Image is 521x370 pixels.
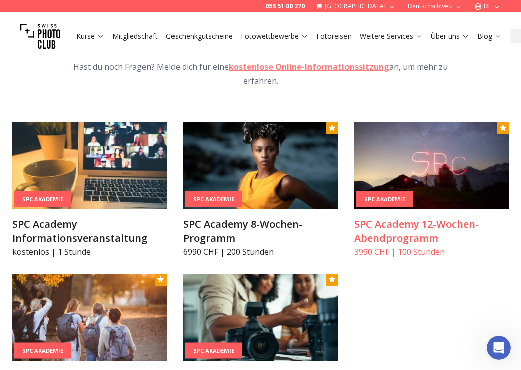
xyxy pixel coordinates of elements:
[356,29,427,43] button: Weitere Services
[360,31,423,41] a: Weitere Services
[166,31,233,41] a: Geschenkgutscheine
[12,245,167,258] p: kostenlos | 1 Stunde
[162,29,237,43] button: Geschenkgutscheine
[14,191,71,207] div: SPC Akademie
[477,31,502,41] a: Blog
[108,29,162,43] button: Mitgliedschaft
[72,29,108,43] button: Kurse
[183,274,338,361] img: 1 Jahr Fotografie-Ausbildung
[356,191,413,207] div: SPC Akademie
[112,31,158,41] a: Mitgliedschaft
[354,245,509,258] p: 3990 CHF | 100 Stunden
[354,217,509,245] h3: SPC Academy 12-Wochen-Abendprogramm
[427,29,473,43] button: Über uns
[431,31,469,41] a: Über uns
[354,122,509,209] img: SPC Academy 12-Wochen-Abendprogramm
[183,217,338,245] h3: SPC Academy 8-Wochen-Programm
[487,336,511,360] iframe: Intercom live chat
[12,122,167,258] a: SPC Academy InformationsveranstaltungSPC AkademieSPC Academy Informationsveranstaltungkostenlos |...
[312,29,356,43] button: Fotoreisen
[20,16,60,56] img: Swiss photo club
[229,61,389,72] a: kostenlose Online-Informationssitzung
[354,122,509,258] a: SPC Academy 12-Wochen-AbendprogrammSPC AkademieSPC Academy 12-Wochen-Abendprogramm3990 CHF | 100 ...
[183,122,338,258] a: SPC Academy 8-Wochen-ProgrammSPC AkademieSPC Academy 8-Wochen-Programm6990 CHF | 200 Stunden
[185,342,242,359] div: SPC Akademie
[12,122,167,209] img: SPC Academy Informationsveranstaltung
[12,274,167,361] img: SPC Academy 4-Wochen-Programm
[12,217,167,245] h3: SPC Academy Informationsveranstaltung
[241,31,308,41] a: Fotowettbewerbe
[237,29,312,43] button: Fotowettbewerbe
[316,31,352,41] a: Fotoreisen
[183,245,338,258] p: 6990 CHF | 200 Stunden
[68,60,453,88] p: Hast du noch Fragen? Melde dich für eine an, um mehr zu erfahren.
[473,29,506,43] button: Blog
[185,191,242,207] div: SPC Akademie
[183,122,338,209] img: SPC Academy 8-Wochen-Programm
[265,2,305,10] a: 058 51 00 270
[14,342,71,359] div: SPC Akademie
[76,31,104,41] a: Kurse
